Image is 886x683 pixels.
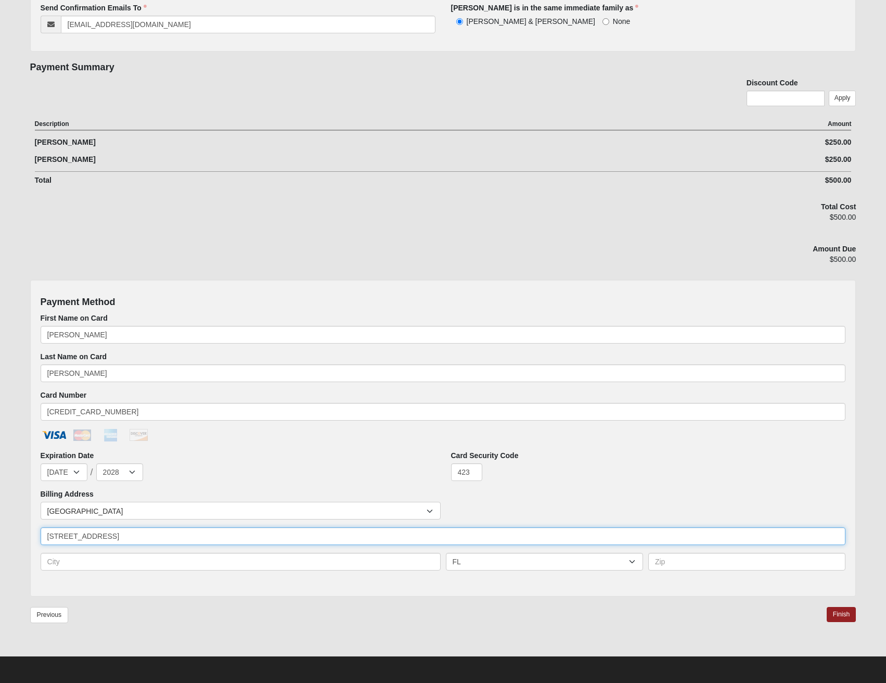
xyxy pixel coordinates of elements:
[35,120,69,128] strong: Description
[591,254,856,272] div: $500.00
[41,351,107,362] label: Last Name on Card
[91,467,93,477] span: /
[648,553,845,571] input: Zip
[35,154,647,165] div: [PERSON_NAME]
[451,450,519,461] label: Card Security Code
[35,137,647,148] div: [PERSON_NAME]
[827,607,856,622] a: Finish
[41,3,147,13] label: Send Confirmation Emails To
[30,62,856,73] h4: Payment Summary
[829,91,856,106] a: Apply
[647,137,851,148] div: $250.00
[467,17,595,26] span: [PERSON_NAME] & [PERSON_NAME]
[602,18,609,25] input: None
[47,502,427,520] span: [GEOGRAPHIC_DATA]
[747,78,798,88] label: Discount Code
[613,17,630,26] span: None
[41,450,94,461] label: Expiration Date
[821,201,856,212] label: Total Cost
[41,527,846,545] input: Address
[591,212,856,230] div: $500.00
[41,313,108,323] label: First Name on Card
[41,489,94,499] label: Billing Address
[456,18,463,25] input: [PERSON_NAME] & [PERSON_NAME]
[828,120,851,128] strong: Amount
[813,244,856,254] label: Amount Due
[647,175,851,186] div: $500.00
[30,607,69,623] a: Previous
[41,297,846,308] h4: Payment Method
[451,3,639,13] label: [PERSON_NAME] is in the same immediate family as
[41,553,441,571] input: City
[35,175,647,186] div: Total
[647,154,851,165] div: $250.00
[41,390,87,400] label: Card Number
